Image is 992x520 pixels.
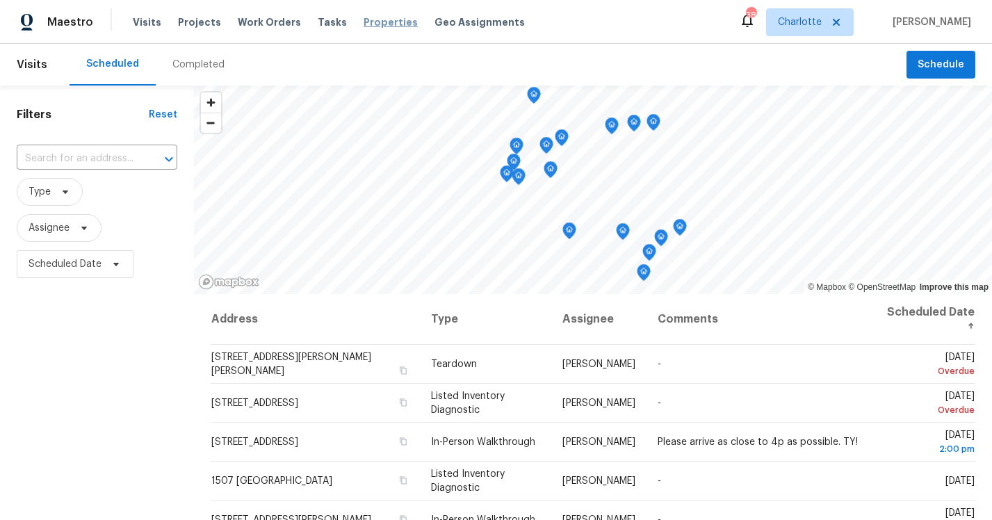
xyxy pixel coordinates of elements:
button: Copy Address [396,435,409,448]
div: Map marker [647,114,660,136]
a: OpenStreetMap [848,282,916,292]
div: Map marker [500,165,514,187]
div: Completed [172,58,225,72]
div: Map marker [544,161,558,183]
button: Copy Address [396,474,409,487]
span: [STREET_ADDRESS][PERSON_NAME][PERSON_NAME] [211,352,371,376]
div: Map marker [654,229,668,251]
span: Maestro [47,15,93,29]
div: Map marker [512,168,526,190]
span: Please arrive as close to 4p as possible. TY! [658,437,858,447]
span: Work Orders [238,15,301,29]
span: Geo Assignments [434,15,525,29]
div: Map marker [642,244,656,266]
span: - [658,476,661,486]
span: Teardown [431,359,477,369]
span: [PERSON_NAME] [887,15,971,29]
div: Map marker [562,222,576,244]
button: Copy Address [396,364,409,377]
div: Map marker [605,117,619,139]
th: Address [211,294,421,345]
button: Schedule [906,51,975,79]
div: Overdue [887,403,975,417]
a: Improve this map [920,282,989,292]
span: [PERSON_NAME] [562,476,635,486]
span: [PERSON_NAME] [562,359,635,369]
input: Search for an address... [17,148,138,170]
span: Scheduled Date [29,257,101,271]
div: Map marker [510,138,523,159]
div: Map marker [616,223,630,245]
a: Mapbox [808,282,846,292]
span: Assignee [29,221,70,235]
span: - [658,398,661,408]
span: Type [29,185,51,199]
span: Schedule [918,56,964,74]
span: - [658,359,661,369]
span: Projects [178,15,221,29]
button: Zoom in [201,92,221,113]
div: Map marker [627,115,641,136]
button: Copy Address [396,396,409,409]
div: Scheduled [86,57,139,71]
button: Zoom out [201,113,221,133]
span: Visits [17,49,47,80]
div: Map marker [637,264,651,286]
div: 2:00 pm [887,442,975,456]
div: 38 [746,8,756,22]
span: Listed Inventory Diagnostic [431,391,505,415]
div: Map marker [507,154,521,175]
th: Type [420,294,551,345]
span: [STREET_ADDRESS] [211,437,298,447]
th: Scheduled Date ↑ [876,294,975,345]
th: Comments [647,294,876,345]
button: Open [159,149,179,169]
span: [STREET_ADDRESS] [211,398,298,408]
span: [DATE] [887,352,975,378]
span: [DATE] [945,476,975,486]
span: Properties [364,15,418,29]
div: Reset [149,108,177,122]
span: [PERSON_NAME] [562,398,635,408]
span: Listed Inventory Diagnostic [431,469,505,493]
div: Map marker [555,129,569,151]
th: Assignee [551,294,647,345]
span: Tasks [318,17,347,27]
span: 1507 [GEOGRAPHIC_DATA] [211,476,332,486]
span: [PERSON_NAME] [562,437,635,447]
span: Visits [133,15,161,29]
div: Map marker [673,219,687,241]
h1: Filters [17,108,149,122]
div: Overdue [887,364,975,378]
span: In-Person Walkthrough [431,437,535,447]
div: Map marker [539,137,553,159]
span: Charlotte [778,15,822,29]
span: [DATE] [887,391,975,417]
a: Mapbox homepage [198,274,259,290]
div: Map marker [527,87,541,108]
span: [DATE] [887,430,975,456]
